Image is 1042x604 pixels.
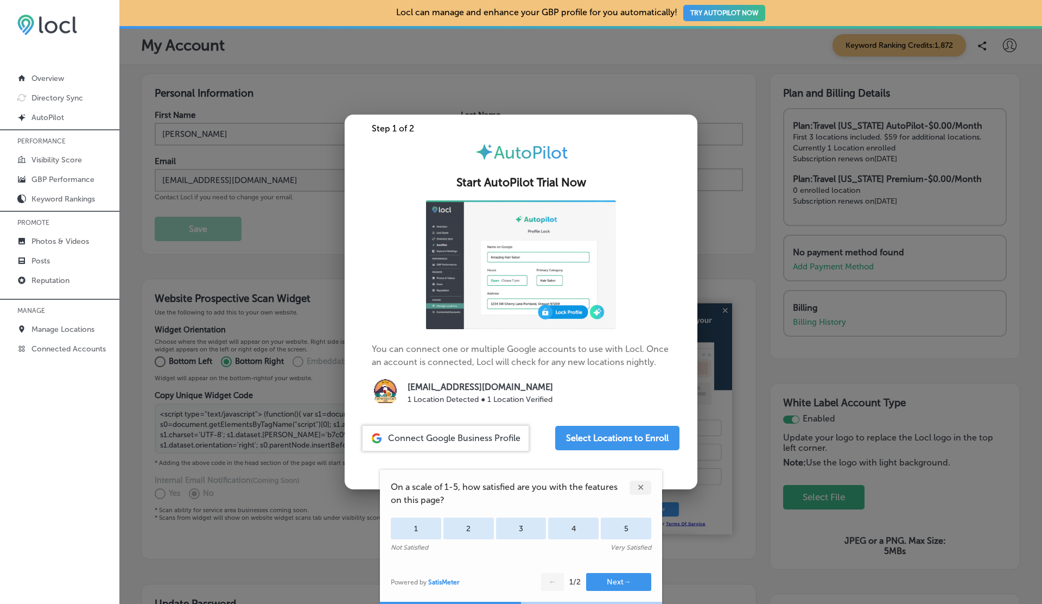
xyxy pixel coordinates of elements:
[31,175,94,184] p: GBP Performance
[541,573,564,591] button: ←
[408,381,553,394] p: [EMAIL_ADDRESS][DOMAIN_NAME]
[496,518,547,539] div: 3
[31,276,69,285] p: Reputation
[31,325,94,334] p: Manage Locations
[555,426,679,450] button: Select Locations to Enroll
[345,123,697,134] div: Step 1 of 2
[31,194,95,204] p: Keyword Rankings
[358,176,684,190] h2: Start AutoPilot Trial Now
[408,394,553,405] p: 1 Location Detected ● 1 Location Verified
[31,237,89,246] p: Photos & Videos
[475,142,494,161] img: autopilot-icon
[31,344,106,354] p: Connected Accounts
[391,481,630,507] span: On a scale of 1-5, how satisfied are you with the features on this page?
[31,93,83,103] p: Directory Sync
[683,5,765,21] button: TRY AUTOPILOT NOW
[586,573,651,591] button: Next→
[601,518,651,539] div: 5
[548,518,599,539] div: 4
[428,578,460,586] a: SatisMeter
[426,200,616,329] img: ap-gif
[388,433,520,443] span: Connect Google Business Profile
[443,518,494,539] div: 2
[611,544,651,551] div: Very Satisfied
[372,200,670,408] p: You can connect one or multiple Google accounts to use with Locl. Once an account is connected, L...
[31,74,64,83] p: Overview
[31,256,50,266] p: Posts
[569,577,581,587] div: 1 / 2
[17,14,77,35] img: 6efc1275baa40be7c98c3b36c6bfde44.png
[391,578,460,586] div: Powered by
[391,544,428,551] div: Not Satisfied
[391,518,441,539] div: 1
[31,155,82,165] p: Visibility Score
[31,113,64,122] p: AutoPilot
[630,481,651,495] div: ✕
[494,142,568,163] span: AutoPilot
